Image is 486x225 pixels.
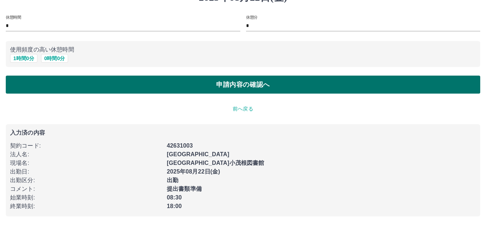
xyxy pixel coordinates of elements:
b: 2025年08月22日(金) [167,168,220,175]
button: 1時間0分 [10,54,37,63]
p: 使用頻度の高い休憩時間 [10,45,476,54]
p: 法人名 : [10,150,162,159]
b: 18:00 [167,203,182,209]
p: 現場名 : [10,159,162,167]
b: 42631003 [167,143,193,149]
button: 0時間0分 [41,54,68,63]
label: 休憩分 [246,14,258,20]
p: 入力済の内容 [10,130,476,136]
p: 契約コード : [10,141,162,150]
p: 終業時刻 : [10,202,162,211]
b: [GEOGRAPHIC_DATA]小茂根図書館 [167,160,264,166]
p: 前へ戻る [6,105,480,113]
b: 出勤 [167,177,178,183]
p: 出勤区分 : [10,176,162,185]
p: 始業時刻 : [10,193,162,202]
b: 08:30 [167,194,182,201]
p: コメント : [10,185,162,193]
label: 休憩時間 [6,14,21,20]
b: [GEOGRAPHIC_DATA] [167,151,229,157]
p: 出勤日 : [10,167,162,176]
button: 申請内容の確認へ [6,76,480,94]
b: 提出書類準備 [167,186,202,192]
